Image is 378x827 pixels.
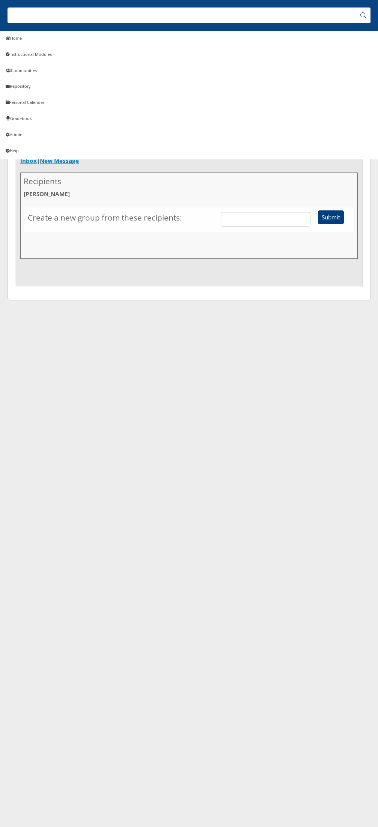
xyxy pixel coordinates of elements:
div: | [20,156,358,167]
input: Enter Search Here... [8,8,356,23]
div: [PERSON_NAME] [20,173,358,259]
a: Inbox [20,157,37,165]
input: Submit [318,210,344,225]
a: New Message [40,157,79,165]
h3: Recipients [24,176,354,187]
h3: Create a new group from these recipients: [28,212,213,223]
